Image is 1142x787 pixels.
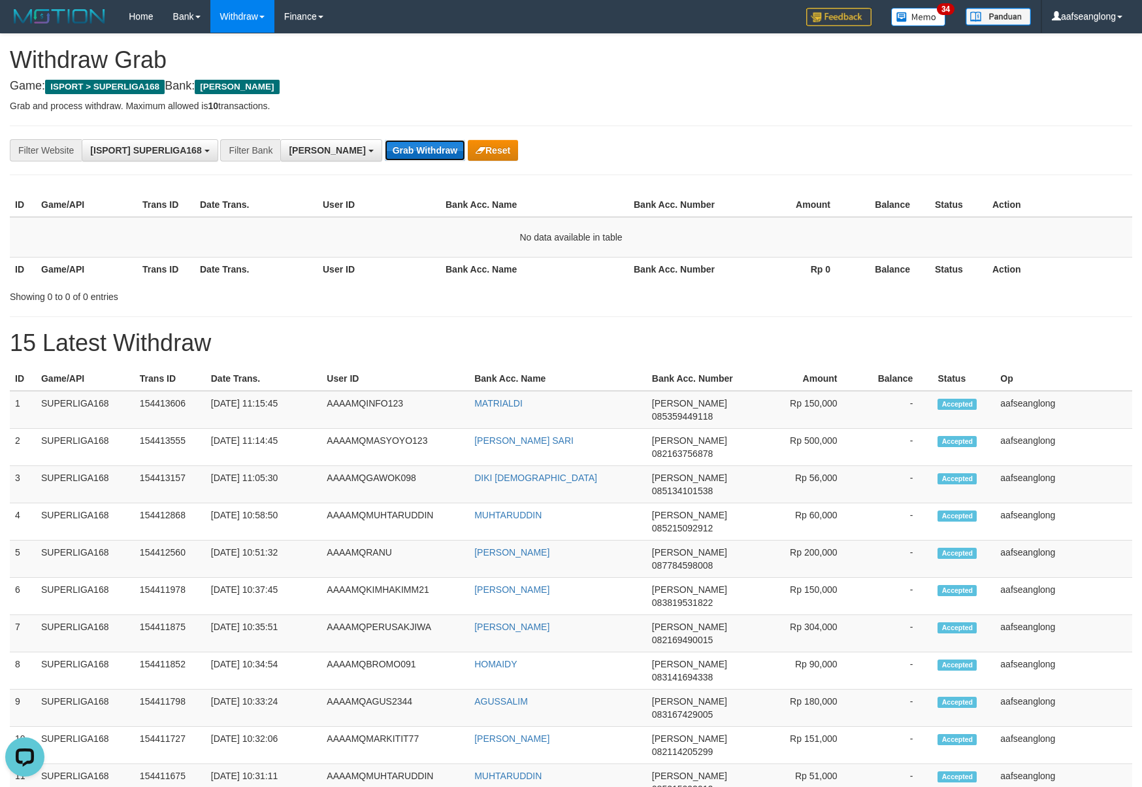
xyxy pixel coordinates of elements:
th: Balance [850,193,930,217]
td: No data available in table [10,217,1132,258]
td: [DATE] 10:51:32 [206,541,322,578]
td: - [857,578,933,615]
span: Accepted [938,734,977,745]
span: Copy 083819531822 to clipboard [652,597,713,608]
td: Rp 56,000 [743,466,857,503]
td: AAAAMQMUHTARUDDIN [321,503,469,541]
td: SUPERLIGA168 [36,466,135,503]
span: Copy 083167429005 to clipboard [652,709,713,720]
td: 9 [10,690,36,727]
td: 154411875 [135,615,206,652]
td: [DATE] 11:05:30 [206,466,322,503]
button: Open LiveChat chat widget [5,5,44,44]
span: Accepted [938,622,977,633]
td: 5 [10,541,36,578]
span: Accepted [938,548,977,559]
span: [PERSON_NAME] [652,696,727,707]
th: Balance [850,257,930,281]
th: ID [10,367,36,391]
td: 154412560 [135,541,206,578]
th: Trans ID [135,367,206,391]
th: Rp 0 [730,257,850,281]
th: Action [987,193,1132,217]
td: AAAAMQGAWOK098 [321,466,469,503]
span: [PERSON_NAME] [289,145,365,156]
td: 3 [10,466,36,503]
td: SUPERLIGA168 [36,727,135,764]
td: SUPERLIGA168 [36,541,135,578]
td: 6 [10,578,36,615]
td: SUPERLIGA168 [36,615,135,652]
td: 10 [10,727,36,764]
td: [DATE] 10:33:24 [206,690,322,727]
td: AAAAMQINFO123 [321,391,469,429]
h1: Withdraw Grab [10,47,1132,73]
img: MOTION_logo.png [10,7,109,26]
td: aafseanglong [995,727,1132,764]
span: [PERSON_NAME] [652,659,727,669]
td: aafseanglong [995,503,1132,541]
td: Rp 60,000 [743,503,857,541]
th: Game/API [36,193,137,217]
span: [ISPORT] SUPERLIGA168 [90,145,201,156]
span: [PERSON_NAME] [652,435,727,446]
th: Balance [857,367,933,391]
th: ID [10,257,36,281]
a: MUHTARUDDIN [474,771,542,781]
td: SUPERLIGA168 [36,429,135,466]
button: [PERSON_NAME] [280,139,382,161]
h1: 15 Latest Withdraw [10,330,1132,356]
span: Copy 085215092912 to clipboard [652,523,713,533]
td: SUPERLIGA168 [36,503,135,541]
td: SUPERLIGA168 [36,578,135,615]
th: Bank Acc. Name [440,193,628,217]
td: SUPERLIGA168 [36,652,135,690]
th: Status [930,257,987,281]
th: Bank Acc. Number [647,367,743,391]
img: Feedback.jpg [806,8,872,26]
th: Bank Acc. Number [628,193,730,217]
span: Copy 085134101538 to clipboard [652,486,713,496]
strong: 10 [208,101,218,111]
span: Accepted [938,399,977,410]
span: Accepted [938,473,977,484]
td: 154411798 [135,690,206,727]
td: - [857,727,933,764]
td: AAAAMQMASYOYO123 [321,429,469,466]
td: AAAAMQMARKITIT77 [321,727,469,764]
td: Rp 304,000 [743,615,857,652]
a: MUHTARUDDIN [474,510,542,520]
a: [PERSON_NAME] [474,584,549,595]
a: [PERSON_NAME] [474,622,549,632]
td: Rp 150,000 [743,578,857,615]
button: Grab Withdraw [385,140,465,161]
h4: Game: Bank: [10,80,1132,93]
div: Showing 0 to 0 of 0 entries [10,285,466,303]
a: MATRIALDI [474,398,523,409]
span: [PERSON_NAME] [652,584,727,595]
th: User ID [321,367,469,391]
img: panduan.png [966,8,1031,25]
td: aafseanglong [995,615,1132,652]
td: [DATE] 10:34:54 [206,652,322,690]
span: ISPORT > SUPERLIGA168 [45,80,165,94]
th: Bank Acc. Name [440,257,628,281]
th: Status [930,193,987,217]
td: aafseanglong [995,466,1132,503]
td: - [857,391,933,429]
span: Copy 085359449118 to clipboard [652,411,713,422]
td: 154412868 [135,503,206,541]
td: aafseanglong [995,391,1132,429]
span: [PERSON_NAME] [652,510,727,520]
th: Bank Acc. Number [628,257,730,281]
span: Accepted [938,436,977,447]
td: Rp 200,000 [743,541,857,578]
td: AAAAMQPERUSAKJIWA [321,615,469,652]
td: [DATE] 10:37:45 [206,578,322,615]
span: Copy 087784598008 to clipboard [652,560,713,571]
td: AAAAMQRANU [321,541,469,578]
a: [PERSON_NAME] [474,547,549,558]
td: 7 [10,615,36,652]
img: Button%20Memo.svg [891,8,946,26]
td: - [857,503,933,541]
